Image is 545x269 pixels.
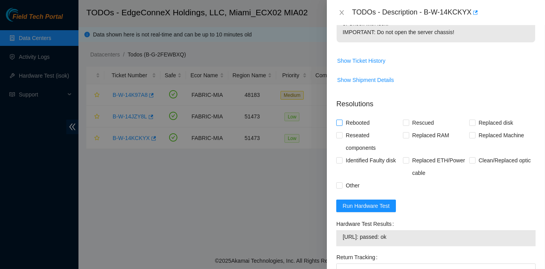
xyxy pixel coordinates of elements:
[337,55,386,67] button: Show Ticket History
[476,129,527,142] span: Replaced Machine
[339,9,345,16] span: close
[409,129,452,142] span: Replaced RAM
[336,251,381,264] label: Return Tracking
[343,202,390,210] span: Run Hardware Test
[336,218,397,230] label: Hardware Test Results
[343,116,373,129] span: Rebooted
[476,116,516,129] span: Replaced disk
[343,129,403,154] span: Reseated components
[336,93,536,109] p: Resolutions
[337,76,394,84] span: Show Shipment Details
[336,9,347,16] button: Close
[409,116,437,129] span: Rescued
[337,56,385,65] span: Show Ticket History
[352,6,536,19] div: TODOs - Description - B-W-14KCKYX
[336,200,396,212] button: Run Hardware Test
[343,179,363,192] span: Other
[343,154,399,167] span: Identified Faulty disk
[337,74,394,86] button: Show Shipment Details
[409,154,469,179] span: Replaced ETH/Power cable
[476,154,534,167] span: Clean/Replaced optic
[343,233,529,241] span: [URL]: passed: ok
